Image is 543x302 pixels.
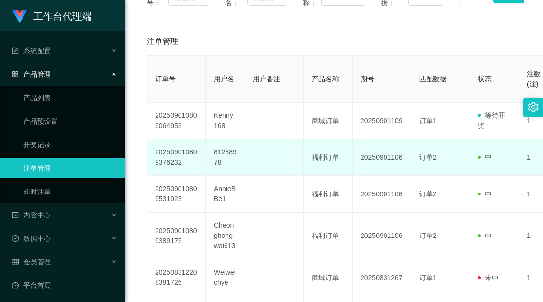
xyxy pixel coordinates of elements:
[12,276,117,295] a: 图标: dashboard平台首页
[304,103,353,139] td: 商城订单
[361,75,374,83] span: 期号
[478,75,492,83] span: 状态
[33,0,92,32] h1: 工作台代理端
[353,103,411,139] td: 20250901109
[353,213,411,259] td: 20250901106
[206,103,245,139] td: Kenny168
[23,111,117,131] a: 产品预设置
[23,182,117,201] a: 即时注单
[12,259,19,265] i: 图标: table
[419,75,447,83] span: 匹配数据
[206,176,245,213] td: AnnieBBe1
[12,47,19,54] i: 图标: form
[304,139,353,176] td: 福利订单
[528,102,539,112] i: 图标: setting
[12,47,51,55] span: 系统配置
[312,75,339,83] span: 产品名称
[206,213,245,259] td: Cheonghongwai613
[527,70,541,88] span: 注数(注)
[12,235,19,242] i: 图标: check-circle-o
[12,235,51,242] span: 数据中心
[12,70,51,78] span: 产品管理
[206,139,245,176] td: 81288978
[478,232,492,239] span: 中
[155,75,176,83] span: 订单号
[478,111,505,129] span: 等待开奖
[147,213,206,259] td: 202509010809389175
[12,211,51,219] span: 内容中心
[353,176,411,213] td: 20250901106
[147,103,206,139] td: 202509010809064953
[478,153,492,161] span: 中
[478,274,498,281] span: 未中
[419,117,437,125] span: 订单1
[304,213,353,259] td: 福利订单
[353,259,411,296] td: 20250831267
[23,135,117,154] a: 开奖记录
[304,176,353,213] td: 福利订单
[12,10,27,23] img: logo.9652507e.png
[419,274,437,281] span: 订单1
[253,75,280,83] span: 用户备注
[147,259,206,296] td: 202508312208381726
[12,212,19,218] i: 图标: profile
[147,176,206,213] td: 202509010809531923
[12,12,92,20] a: 工作台代理端
[147,139,206,176] td: 202509010809376232
[147,36,178,47] span: 注单管理
[353,139,411,176] td: 20250901106
[23,158,117,178] a: 注单管理
[206,259,245,296] td: Weiweichye
[12,258,51,266] span: 会员管理
[304,259,353,296] td: 商城订单
[478,190,492,198] span: 中
[419,153,437,161] span: 订单2
[419,232,437,239] span: 订单2
[419,190,437,198] span: 订单2
[214,75,234,83] span: 用户名
[12,71,19,78] i: 图标: appstore-o
[23,88,117,108] a: 产品列表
